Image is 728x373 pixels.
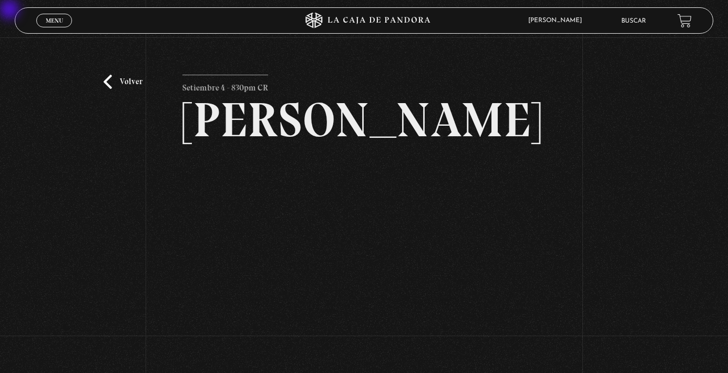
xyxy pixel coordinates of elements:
[182,96,546,144] h2: [PERSON_NAME]
[523,17,592,24] span: [PERSON_NAME]
[46,17,63,24] span: Menu
[678,14,692,28] a: View your shopping cart
[182,160,546,365] iframe: Dailymotion video player – MARIA GABRIELA PROGRAMA
[104,75,142,89] a: Volver
[621,18,646,24] a: Buscar
[42,26,67,34] span: Cerrar
[182,75,268,96] p: Setiembre 4 - 830pm CR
